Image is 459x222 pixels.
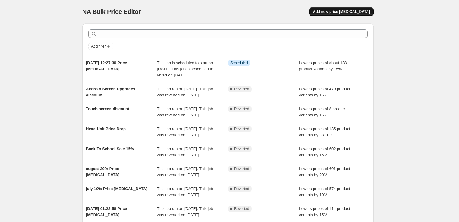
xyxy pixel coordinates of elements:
[86,146,134,151] span: Back To School Sale 15%
[234,87,249,92] span: Reverted
[299,186,350,197] span: Lowers prices of 574 product variants by 10%
[157,60,214,77] span: This job is scheduled to start on [DATE]. This job is scheduled to revert on [DATE].
[234,206,249,211] span: Reverted
[86,166,119,177] span: august 20% Price [MEDICAL_DATA]
[299,107,346,117] span: Lowers prices of 8 product variants by 15%
[234,127,249,131] span: Reverted
[157,87,213,97] span: This job ran on [DATE]. This job was reverted on [DATE].
[299,87,350,97] span: Lowers prices of 470 product variants by 15%
[86,107,129,111] span: Touch screen discount
[234,146,249,151] span: Reverted
[234,107,249,111] span: Reverted
[157,107,213,117] span: This job ran on [DATE]. This job was reverted on [DATE].
[86,206,127,217] span: [DATE] 01:22:58 Price [MEDICAL_DATA]
[157,127,213,137] span: This job ran on [DATE]. This job was reverted on [DATE].
[299,127,350,137] span: Lowers prices of 135 product variants by £81.00
[234,166,249,171] span: Reverted
[309,7,374,16] button: Add new price [MEDICAL_DATA]
[157,186,213,197] span: This job ran on [DATE]. This job was reverted on [DATE].
[299,146,350,157] span: Lowers prices of 602 product variants by 15%
[86,87,135,97] span: Android Screen Upgrades discount
[86,127,126,131] span: Head Unit Price Drop
[91,44,106,49] span: Add filter
[157,146,213,157] span: This job ran on [DATE]. This job was reverted on [DATE].
[86,60,127,71] span: [DATE] 12:27:30 Price [MEDICAL_DATA]
[299,166,350,177] span: Lowers prices of 601 product variants by 20%
[88,43,113,50] button: Add filter
[299,206,350,217] span: Lowers prices of 114 product variants by 15%
[313,9,370,14] span: Add new price [MEDICAL_DATA]
[157,166,213,177] span: This job ran on [DATE]. This job was reverted on [DATE].
[234,186,249,191] span: Reverted
[82,8,141,15] span: NA Bulk Price Editor
[157,206,213,217] span: This job ran on [DATE]. This job was reverted on [DATE].
[230,60,248,65] span: Scheduled
[86,186,147,191] span: july 10% Price [MEDICAL_DATA]
[299,60,347,71] span: Lowers prices of about 138 product variants by 15%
